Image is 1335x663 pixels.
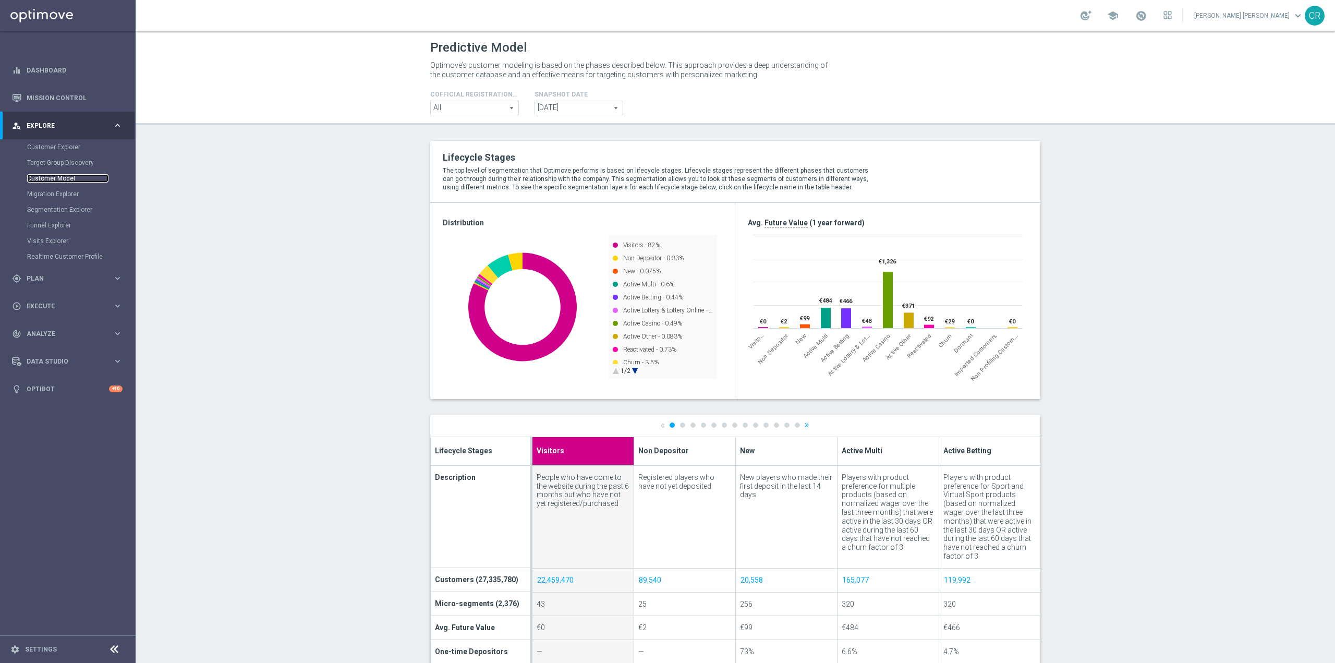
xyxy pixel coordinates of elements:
text: Churn - 3.5% [623,359,659,366]
button: equalizer Dashboard [11,66,123,75]
div: CR [1305,6,1325,26]
text: €2 [781,318,787,325]
i: keyboard_arrow_right [113,356,123,366]
text: Active Lottery & Lottery Online - … [623,307,713,314]
a: Visits Explorer [27,237,108,245]
span: keyboard_arrow_down [1292,10,1304,21]
button: Mission Control [11,94,123,102]
div: Migration Explorer [27,186,135,202]
a: Dashboard [27,56,123,84]
button: lightbulb Optibot +10 [11,385,123,393]
p: Optimove’s customer modeling is based on the phases described below. This approach provides a dee... [430,61,832,79]
span: Imported Customers [953,332,998,378]
span: Explore [27,123,113,129]
div: Funnel Explorer [27,218,135,233]
text: €371 [902,303,915,309]
div: play_circle_outline Execute keyboard_arrow_right [11,302,123,310]
span: Future Value [764,219,808,227]
a: Optibot [27,375,109,403]
span: school [1107,10,1119,21]
span: Execute [27,303,113,309]
h1: Predictive Model [430,40,527,55]
a: Mission Control [27,84,123,112]
a: Target Group Discovery [27,159,108,167]
text: 1/2 [621,367,630,375]
span: Visitors [747,332,766,351]
span: Avg. [748,219,763,227]
div: Analyze [12,329,113,339]
i: track_changes [12,329,21,339]
button: Data Studio keyboard_arrow_right [11,357,123,366]
span: Churn [937,332,954,349]
text: Reactivated - 0.73% [623,346,676,353]
h3: Distribution [443,218,722,227]
span: Analyze [27,331,113,337]
span: Data Studio [27,358,113,365]
span: Plan [27,275,113,282]
a: Segmentation Explorer [27,206,108,214]
i: gps_fixed [12,274,21,283]
div: Active Lottery & Lottery Online [827,332,871,377]
text: €29 [945,318,955,325]
h4: Cofficial Registrationtype Filter [430,91,519,98]
button: gps_fixed Plan keyboard_arrow_right [11,274,123,283]
text: Active Multi - 0.6% [623,281,674,288]
div: Optibot [12,375,123,403]
text: Non Depositor - 0.33% [623,255,684,262]
div: +10 [109,385,123,392]
div: Visits Explorer [27,233,135,249]
div: Customer Model [27,171,135,186]
div: Realtime Customer Profile [27,249,135,264]
i: settings [10,645,20,654]
text: €466 [840,298,853,305]
div: Mission Control [12,84,123,112]
div: Plan [12,274,113,283]
span: Active Multi [802,332,829,359]
a: Migration Explorer [27,190,108,198]
text: €0 [967,318,974,325]
span: Dormant [953,332,975,354]
span: Non Depositor [757,332,790,366]
span: Reactivated [906,332,933,359]
i: keyboard_arrow_right [113,329,123,339]
a: Customer Model [27,174,108,183]
text: €0 [760,318,767,325]
button: person_search Explore keyboard_arrow_right [11,122,123,130]
i: person_search [12,121,21,130]
a: Funnel Explorer [27,221,108,230]
h4: Snapshot Date [535,91,623,98]
i: keyboard_arrow_right [113,273,123,283]
text: Active Other - 0.083% [623,333,682,340]
div: Non Profiling Customer [969,332,1020,382]
a: 1 [670,423,675,428]
button: track_changes Analyze keyboard_arrow_right [11,330,123,338]
div: Explore [12,121,113,130]
span: (1 year forward) [809,219,865,227]
i: keyboard_arrow_right [113,120,123,130]
text: Visitors - 82% [623,242,660,249]
p: The top level of segmentation that Optimove performs is based on lifecycle stages. Lifecycle stag... [443,166,878,191]
text: €99 [800,315,810,322]
text: €48 [862,318,872,324]
span: Active Casino [861,332,892,363]
text: New - 0.075% [623,268,661,275]
a: Customer Explorer [27,143,108,151]
h2: Lifecycle Stages [443,151,878,164]
span: Active Betting [819,332,851,364]
i: equalizer [12,66,21,75]
div: Target Group Discovery [27,155,135,171]
text: Active Betting - 0.44% [623,294,683,301]
div: Segmentation Explorer [27,202,135,218]
text: €0 [1009,318,1016,325]
text: €92 [924,316,933,322]
span: New [794,332,807,345]
i: keyboard_arrow_right [113,301,123,311]
text: €484 [819,297,832,304]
